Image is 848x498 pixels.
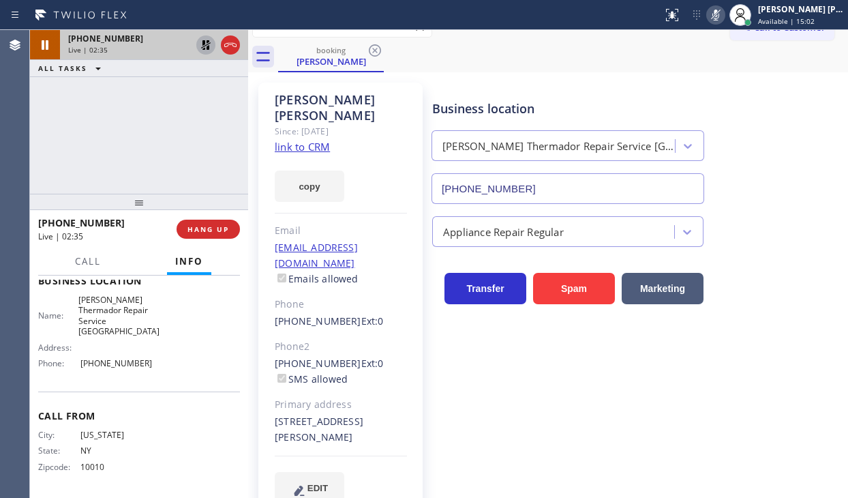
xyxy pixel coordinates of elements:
span: Phone: [38,358,80,368]
input: Phone Number [431,173,704,204]
span: Live | 02:35 [38,231,83,242]
span: Ext: 0 [361,357,384,370]
span: 10010 [80,462,160,472]
span: Call [75,255,101,267]
a: [PHONE_NUMBER] [275,357,361,370]
button: ALL TASKS [30,60,115,76]
a: link to CRM [275,140,330,153]
button: HANG UP [177,220,240,239]
div: Primary address [275,397,407,413]
button: copy [275,171,344,202]
div: booking [279,45,382,55]
div: [PERSON_NAME] [PERSON_NAME] [275,92,407,123]
span: [PHONE_NUMBER] [38,216,125,229]
span: Live | 02:35 [68,45,108,55]
span: [US_STATE] [80,430,160,440]
label: SMS allowed [275,372,348,385]
button: Transfer [444,273,526,304]
button: Unhold Customer [196,35,215,55]
span: NY [80,445,160,456]
span: [PHONE_NUMBER] [68,33,143,44]
div: Appliance Repair Regular [443,224,564,239]
button: Hang up [221,35,240,55]
div: [PERSON_NAME] Thermador Repair Service [GEOGRAPHIC_DATA] [442,138,676,154]
div: [PERSON_NAME] [PERSON_NAME] Dahil [758,3,844,15]
a: [EMAIL_ADDRESS][DOMAIN_NAME] [275,241,358,269]
button: Spam [533,273,615,304]
span: HANG UP [187,224,229,234]
label: Emails allowed [275,272,359,285]
div: Email [275,223,407,239]
div: Business location [432,100,703,118]
div: [STREET_ADDRESS][PERSON_NAME] [275,414,407,445]
span: Zipcode: [38,462,80,472]
span: Business location [38,274,240,287]
span: EDIT [307,483,328,493]
span: [PHONE_NUMBER] [80,358,160,368]
div: Since: [DATE] [275,123,407,139]
button: Info [167,248,211,275]
button: Marketing [622,273,703,304]
span: City: [38,430,80,440]
div: Phone2 [275,339,407,355]
a: [PHONE_NUMBER] [275,314,361,327]
span: Call From [38,409,240,422]
span: Address: [38,342,80,353]
button: Mute [706,5,725,25]
input: SMS allowed [277,374,286,383]
div: [PERSON_NAME] [279,55,382,68]
span: [PERSON_NAME] Thermador Repair Service [GEOGRAPHIC_DATA] [78,295,160,337]
span: State: [38,445,80,456]
span: Ext: 0 [361,314,384,327]
input: Emails allowed [277,274,286,282]
span: Info [175,255,203,267]
div: Natalie Mcgovern [279,42,382,71]
span: ALL TASKS [38,63,87,73]
button: Call [67,248,109,275]
span: Name: [38,310,78,321]
span: Available | 15:02 [758,16,815,26]
div: Phone [275,297,407,312]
